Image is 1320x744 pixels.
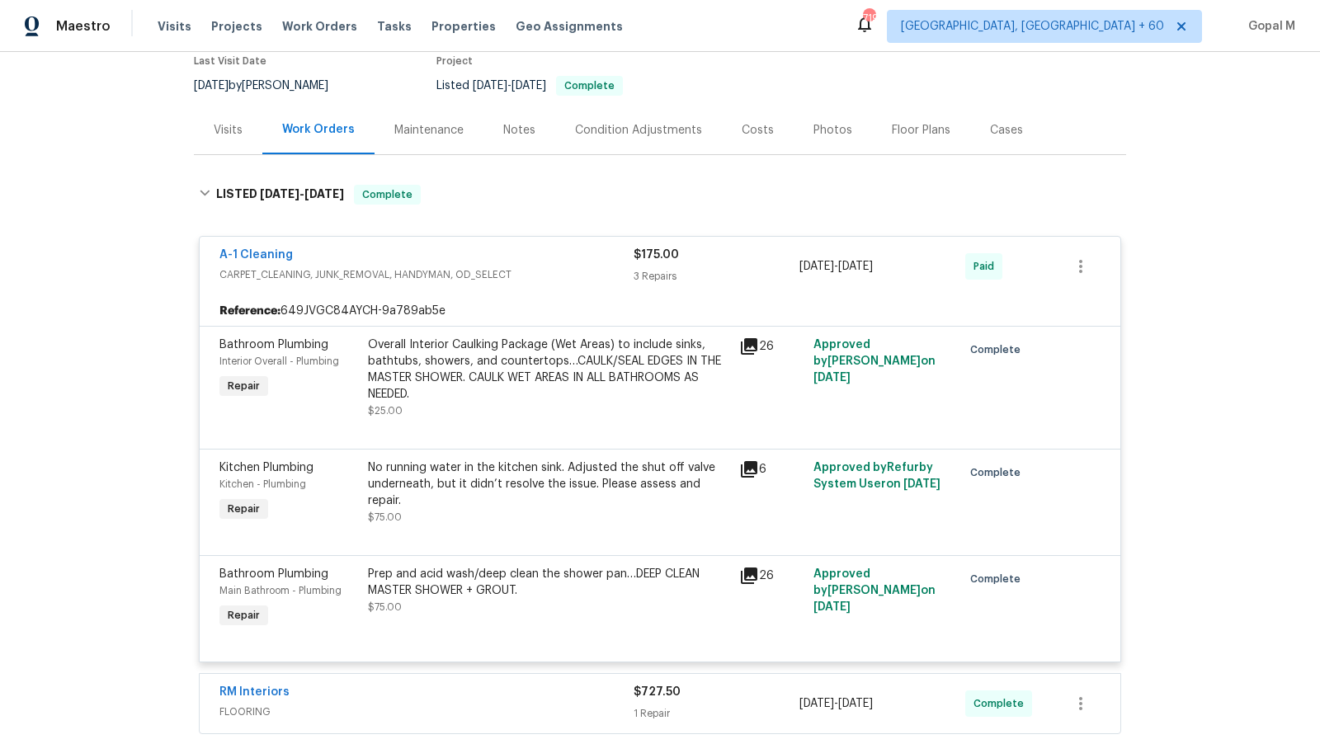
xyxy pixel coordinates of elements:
span: Complete [558,81,621,91]
span: Gopal M [1242,18,1295,35]
span: Last Visit Date [194,56,266,66]
span: Main Bathroom - Plumbing [219,586,342,596]
span: [DATE] [813,601,851,613]
div: 6 [739,459,804,479]
span: Paid [973,258,1001,275]
div: 719 [863,10,874,26]
div: Prep and acid wash/deep clean the shower pan…DEEP CLEAN MASTER SHOWER + GROUT. [368,566,729,599]
span: [DATE] [304,188,344,200]
span: [DATE] [838,261,873,272]
span: [DATE] [511,80,546,92]
span: Complete [973,695,1030,712]
div: Cases [990,122,1023,139]
span: $175.00 [634,249,679,261]
span: Repair [221,378,266,394]
span: Kitchen - Plumbing [219,479,306,489]
span: Work Orders [282,18,357,35]
span: Visits [158,18,191,35]
a: RM Interiors [219,686,290,698]
span: Projects [211,18,262,35]
span: Complete [970,341,1027,358]
div: LISTED [DATE]-[DATE]Complete [194,168,1126,221]
div: Floor Plans [892,122,950,139]
span: - [260,188,344,200]
span: FLOORING [219,704,634,720]
span: Repair [221,607,266,624]
span: Approved by Refurby System User on [813,462,940,490]
span: - [799,258,873,275]
span: [DATE] [194,80,229,92]
span: Interior Overall - Plumbing [219,356,339,366]
div: 26 [739,337,804,356]
span: [DATE] [813,372,851,384]
span: Complete [970,464,1027,481]
div: Work Orders [282,121,355,138]
div: 649JVGC84AYCH-9a789ab5e [200,296,1120,326]
span: [DATE] [838,698,873,709]
span: [DATE] [799,261,834,272]
span: [DATE] [903,478,940,490]
span: Maestro [56,18,111,35]
a: A-1 Cleaning [219,249,293,261]
span: $75.00 [368,602,402,612]
div: Visits [214,122,243,139]
span: [DATE] [260,188,299,200]
span: Complete [356,186,419,203]
div: 26 [739,566,804,586]
div: by [PERSON_NAME] [194,76,348,96]
span: $727.50 [634,686,681,698]
div: 3 Repairs [634,268,799,285]
div: Costs [742,122,774,139]
span: Project [436,56,473,66]
span: Kitchen Plumbing [219,462,313,473]
span: Geo Assignments [516,18,623,35]
span: [DATE] [473,80,507,92]
span: Approved by [PERSON_NAME] on [813,339,936,384]
div: Photos [813,122,852,139]
span: Bathroom Plumbing [219,568,328,580]
span: Properties [431,18,496,35]
div: Condition Adjustments [575,122,702,139]
span: [GEOGRAPHIC_DATA], [GEOGRAPHIC_DATA] + 60 [901,18,1164,35]
div: 1 Repair [634,705,799,722]
span: $25.00 [368,406,403,416]
span: Listed [436,80,623,92]
span: [DATE] [799,698,834,709]
div: Notes [503,122,535,139]
div: Overall Interior Caulking Package (Wet Areas) to include sinks, bathtubs, showers, and countertop... [368,337,729,403]
span: CARPET_CLEANING, JUNK_REMOVAL, HANDYMAN, OD_SELECT [219,266,634,283]
span: $75.00 [368,512,402,522]
div: Maintenance [394,122,464,139]
span: Tasks [377,21,412,32]
span: Bathroom Plumbing [219,339,328,351]
span: Complete [970,571,1027,587]
span: Repair [221,501,266,517]
span: Approved by [PERSON_NAME] on [813,568,936,613]
h6: LISTED [216,185,344,205]
b: Reference: [219,303,280,319]
span: - [473,80,546,92]
div: No running water in the kitchen sink. Adjusted the shut off valve underneath, but it didn’t resol... [368,459,729,509]
span: - [799,695,873,712]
